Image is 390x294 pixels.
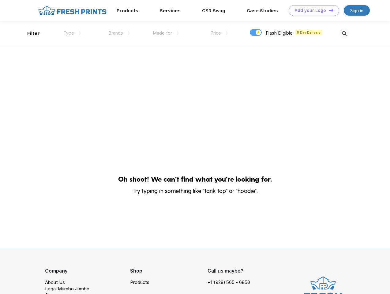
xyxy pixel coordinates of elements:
[226,31,228,35] img: dropdown.png
[27,30,40,37] div: Filter
[36,5,108,16] img: fo%20logo%202.webp
[350,7,363,14] div: Sign in
[339,28,349,39] img: desktop_search.svg
[177,31,179,35] img: dropdown.png
[79,31,81,35] img: dropdown.png
[130,267,208,275] div: Shop
[45,267,130,275] div: Company
[329,9,333,12] img: DT
[266,30,293,36] span: Flash Eligible
[108,30,123,36] span: Brands
[294,8,326,13] div: Add your Logo
[344,5,370,16] a: Sign in
[128,31,130,35] img: dropdown.png
[295,30,322,35] span: 5 Day Delivery
[208,279,250,286] a: +1 (929) 565 - 6850
[45,286,89,292] a: Legal Mumbo Jumbo
[45,280,65,285] a: About Us
[202,8,225,13] a: CSR Swag
[117,8,138,13] a: Products
[153,30,172,36] span: Made for
[130,280,149,285] a: Products
[210,30,221,36] span: Price
[208,267,254,275] div: Call us maybe?
[63,30,74,36] span: Type
[160,8,181,13] a: Services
